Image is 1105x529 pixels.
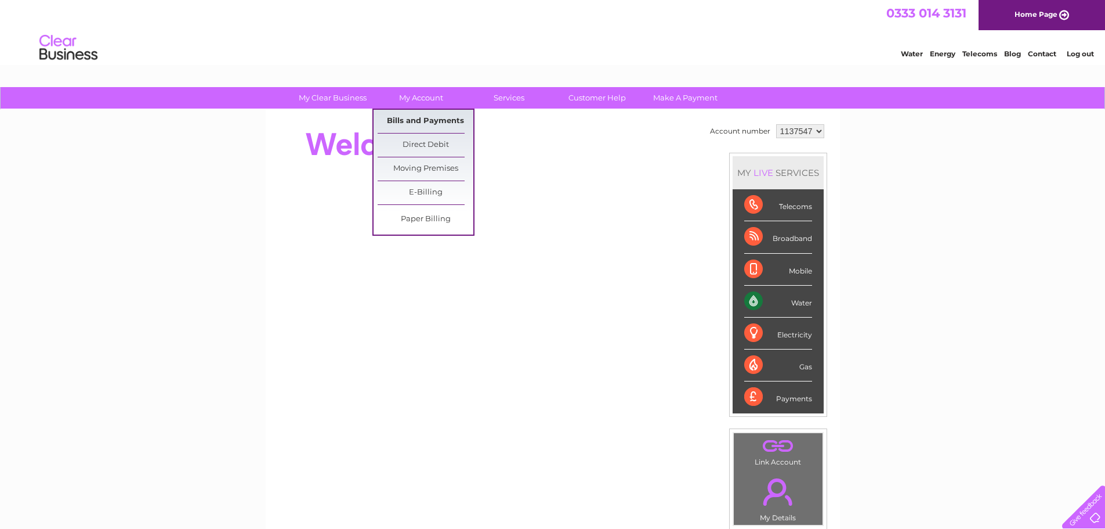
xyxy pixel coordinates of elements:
[707,121,773,141] td: Account number
[737,436,820,456] a: .
[886,6,966,20] a: 0333 014 3131
[733,156,824,189] div: MY SERVICES
[744,286,812,318] div: Water
[378,110,473,133] a: Bills and Payments
[733,433,823,469] td: Link Account
[279,6,827,56] div: Clear Business is a trading name of Verastar Limited (registered in [GEOGRAPHIC_DATA] No. 3667643...
[1028,49,1056,58] a: Contact
[285,87,381,109] a: My Clear Business
[744,189,812,221] div: Telecoms
[744,254,812,286] div: Mobile
[744,382,812,413] div: Payments
[637,87,733,109] a: Make A Payment
[751,167,776,178] div: LIVE
[373,87,469,109] a: My Account
[378,157,473,181] a: Moving Premises
[733,469,823,526] td: My Details
[962,49,997,58] a: Telecoms
[744,350,812,382] div: Gas
[39,30,98,66] img: logo.png
[378,134,473,157] a: Direct Debit
[378,208,473,231] a: Paper Billing
[378,181,473,204] a: E-Billing
[1004,49,1021,58] a: Blog
[744,318,812,350] div: Electricity
[901,49,923,58] a: Water
[461,87,557,109] a: Services
[744,221,812,253] div: Broadband
[1067,49,1094,58] a: Log out
[737,472,820,512] a: .
[549,87,645,109] a: Customer Help
[930,49,955,58] a: Energy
